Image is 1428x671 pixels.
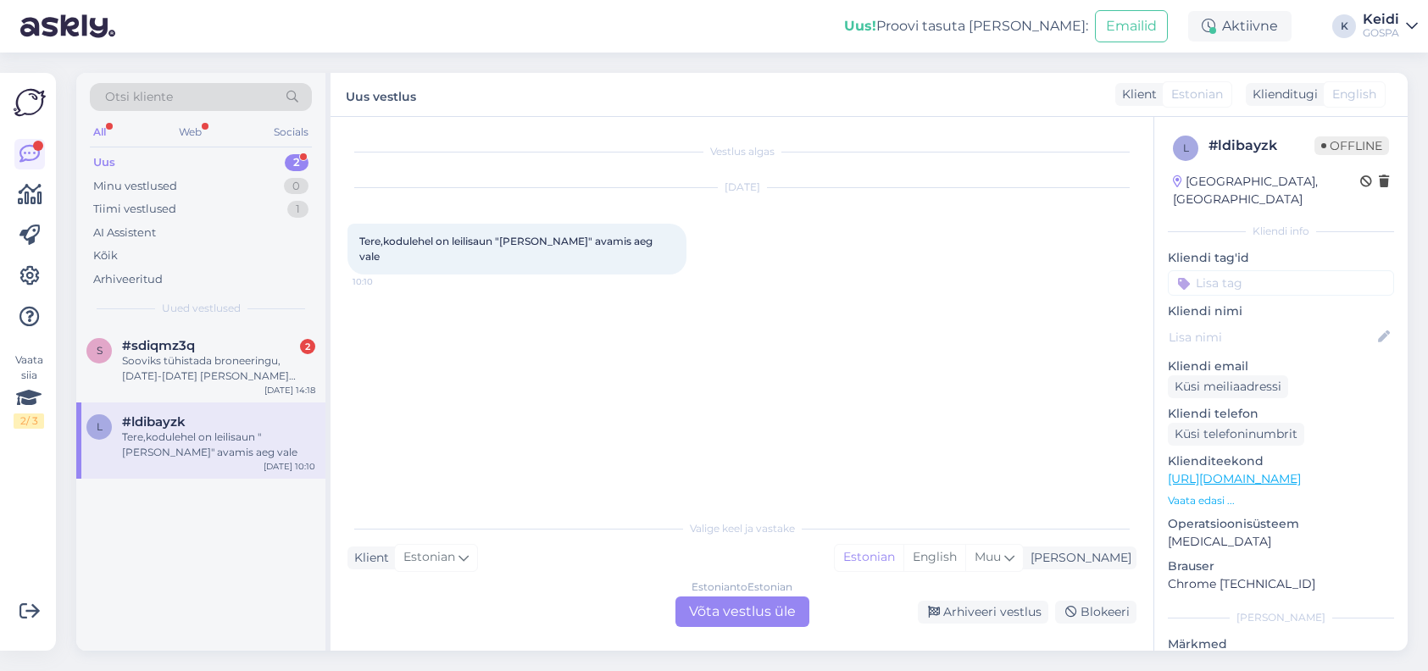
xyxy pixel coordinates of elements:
[1168,452,1394,470] p: Klienditeekond
[1115,86,1157,103] div: Klient
[1168,302,1394,320] p: Kliendi nimi
[162,301,241,316] span: Uued vestlused
[1173,173,1360,208] div: [GEOGRAPHIC_DATA], [GEOGRAPHIC_DATA]
[1171,86,1223,103] span: Estonian
[284,178,308,195] div: 0
[835,545,903,570] div: Estonian
[359,235,655,263] span: Tere,kodulehel on leilisaun "[PERSON_NAME]" avamis aeg vale
[1168,533,1394,551] p: [MEDICAL_DATA]
[1363,13,1418,40] a: KeidiGOSPA
[1168,224,1394,239] div: Kliendi info
[347,180,1136,195] div: [DATE]
[97,420,103,433] span: l
[264,384,315,396] div: [DATE] 14:18
[1168,557,1394,575] p: Brauser
[14,413,44,429] div: 2 / 3
[90,121,109,143] div: All
[93,178,177,195] div: Minu vestlused
[1168,405,1394,423] p: Kliendi telefon
[844,18,876,34] b: Uus!
[287,201,308,218] div: 1
[1168,575,1394,593] p: Chrome [TECHNICAL_ID]
[1024,549,1131,567] div: [PERSON_NAME]
[1314,136,1389,155] span: Offline
[844,16,1088,36] div: Proovi tasuta [PERSON_NAME]:
[1188,11,1292,42] div: Aktiivne
[264,460,315,473] div: [DATE] 10:10
[1168,270,1394,296] input: Lisa tag
[300,339,315,354] div: 2
[347,521,1136,536] div: Valige keel ja vastake
[903,545,965,570] div: English
[285,154,308,171] div: 2
[122,430,315,460] div: Tere,kodulehel on leilisaun "[PERSON_NAME]" avamis aeg vale
[353,275,416,288] span: 10:10
[346,83,416,106] label: Uus vestlus
[1168,635,1394,653] p: Märkmed
[93,154,115,171] div: Uus
[975,549,1001,564] span: Muu
[347,144,1136,159] div: Vestlus algas
[93,225,156,241] div: AI Assistent
[1168,249,1394,267] p: Kliendi tag'id
[347,549,389,567] div: Klient
[270,121,312,143] div: Socials
[1095,10,1168,42] button: Emailid
[1209,136,1314,156] div: # ldibayzk
[1168,515,1394,533] p: Operatsioonisüsteem
[1055,601,1136,624] div: Blokeeri
[692,579,792,595] div: Estonian to Estonian
[93,201,176,218] div: Tiimi vestlused
[93,247,118,264] div: Kõik
[122,414,186,430] span: #ldibayzk
[675,596,809,627] div: Võta vestlus üle
[14,352,44,429] div: Vaata siia
[1332,86,1376,103] span: English
[1363,26,1399,40] div: GOSPA
[1332,14,1356,38] div: K
[1168,375,1288,398] div: Küsi meiliaadressi
[1246,86,1318,103] div: Klienditugi
[1168,610,1394,625] div: [PERSON_NAME]
[1168,358,1394,375] p: Kliendi email
[97,344,103,357] span: s
[1168,471,1301,486] a: [URL][DOMAIN_NAME]
[1168,423,1304,446] div: Küsi telefoninumbrit
[14,86,46,119] img: Askly Logo
[175,121,205,143] div: Web
[122,353,315,384] div: Sooviks tühistada broneeringu, [DATE]-[DATE] [PERSON_NAME] nime all.
[1169,328,1375,347] input: Lisa nimi
[918,601,1048,624] div: Arhiveeri vestlus
[105,88,173,106] span: Otsi kliente
[1168,493,1394,508] p: Vaata edasi ...
[122,338,195,353] span: #sdiqmz3q
[1363,13,1399,26] div: Keidi
[1183,141,1189,154] span: l
[403,548,455,567] span: Estonian
[93,271,163,288] div: Arhiveeritud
